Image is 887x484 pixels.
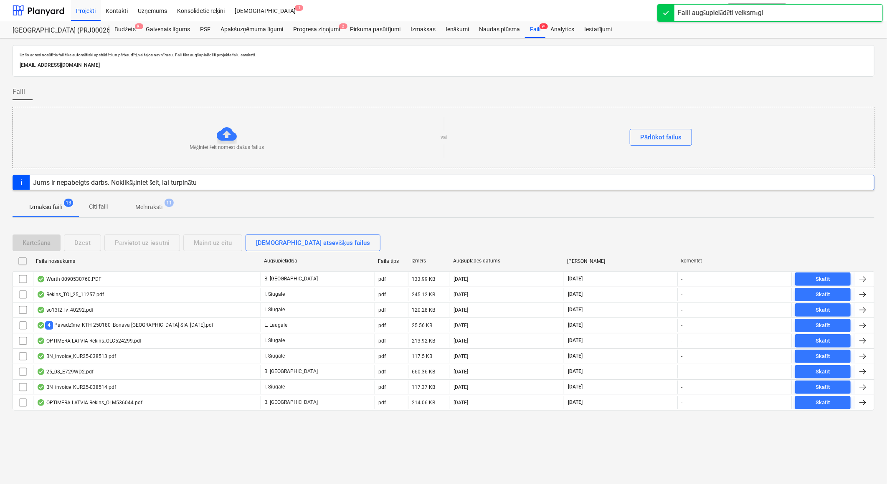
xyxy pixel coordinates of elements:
a: Izmaksas [405,21,441,38]
div: Faili [525,21,545,38]
div: OCR pabeigts [37,399,45,406]
p: Uz šo adresi nosūtītie faili tiks automātiski apstrādāti un pārbaudīti, vai tajos nav vīrusu. Fai... [20,52,867,58]
span: 4 [45,321,53,329]
div: [DATE] [454,353,468,359]
div: OCR pabeigts [37,338,45,344]
div: 213.92 KB [412,338,435,344]
div: pdf [378,369,386,375]
div: OPTIMERA LATVIA Rekins_OLM536044.pdf [37,399,142,406]
span: 1 [295,5,303,11]
div: [DATE] [454,307,468,313]
div: Skatīt [816,290,830,300]
div: pdf [378,400,386,406]
div: [DATE] [454,384,468,390]
a: Analytics [545,21,579,38]
iframe: Chat Widget [845,444,887,484]
div: OCR pabeigts [37,368,45,375]
a: PSF [195,21,215,38]
span: [DATE] [568,291,584,298]
div: 245.12 KB [412,292,435,297]
p: Mēģiniet šeit nomest dažus failus [190,144,264,151]
div: - [681,338,682,344]
div: pdf [378,353,386,359]
p: Izmaksu faili [29,203,62,212]
p: Melnraksti [135,203,162,212]
div: OCR pabeigts [37,353,45,360]
div: 25.56 KB [412,323,432,328]
p: B. [GEOGRAPHIC_DATA] [264,368,318,375]
span: [DATE] [568,368,584,375]
div: Skatīt [816,398,830,408]
p: B. [GEOGRAPHIC_DATA] [264,399,318,406]
div: 117.37 KB [412,384,435,390]
p: I. Siugale [264,337,285,344]
div: BN_invoice_KUR25-038513.pdf [37,353,116,360]
a: Pirkuma pasūtījumi [345,21,405,38]
a: Faili9+ [525,21,545,38]
div: - [681,369,682,375]
div: Pārlūkot failus [640,132,682,143]
button: Skatīt [795,350,851,363]
button: Skatīt [795,272,851,286]
p: [EMAIL_ADDRESS][DOMAIN_NAME] [20,61,867,70]
p: I. Siugale [264,291,285,298]
div: - [681,276,682,282]
a: Progresa ziņojumi2 [288,21,345,38]
button: Skatīt [795,319,851,332]
div: Augšupielādēja [264,258,371,264]
div: Faila tips [378,258,405,264]
button: Skatīt [795,303,851,317]
p: B. [GEOGRAPHIC_DATA] [264,275,318,282]
a: Iestatījumi [579,21,617,38]
div: BN_invoice_KUR25-038514.pdf [37,384,116,391]
div: 120.28 KB [412,307,435,313]
div: OCR pabeigts [37,307,45,313]
p: L. Laugale [264,322,287,329]
div: Skatīt [816,275,830,284]
div: Skatīt [816,352,830,361]
p: I. Siugale [264,353,285,360]
p: I. Siugale [264,306,285,313]
div: [DATE] [454,400,468,406]
button: Skatīt [795,365,851,378]
button: Skatīt [795,288,851,301]
div: 660.36 KB [412,369,435,375]
div: Skatīt [816,336,830,346]
div: komentēt [681,258,788,264]
div: pdf [378,292,386,297]
div: [DATE] [454,369,468,375]
button: Pārlūkot failus [630,129,692,146]
a: Naudas plūsma [474,21,525,38]
div: 25_08_E729WD2.pdf [37,368,94,375]
div: Faila nosaukums [36,258,257,264]
div: 117.5 KB [412,353,432,359]
div: Wurth 0090530760.PDF [37,276,101,282]
div: pdf [378,307,386,313]
button: [DEMOGRAPHIC_DATA] atsevišķus failus [246,234,380,251]
div: [DATE] [454,276,468,282]
div: Skatīt [816,383,830,392]
div: Skatīt [816,305,830,315]
div: - [681,292,682,297]
a: Budžets9+ [109,21,141,38]
div: pdf [378,323,386,328]
div: pdf [378,338,386,344]
div: [DATE] [454,338,468,344]
p: I. Siugale [264,383,285,391]
span: [DATE] [568,322,584,329]
div: 133.99 KB [412,276,435,282]
div: Faili augšupielādēti veiksmīgi [678,8,763,18]
p: Citi faili [89,202,109,211]
div: [GEOGRAPHIC_DATA] (PRJ0002627, K-1 un K-2(2.kārta) 2601960 [13,26,99,35]
div: Ienākumi [441,21,474,38]
span: 13 [64,199,73,207]
div: Mēģiniet šeit nomest dažus failusvaiPārlūkot failus [13,107,875,168]
div: pdf [378,384,386,390]
a: Apakšuzņēmuma līgumi [215,21,288,38]
div: Rekins_TOI_25_11257.pdf [37,291,104,298]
